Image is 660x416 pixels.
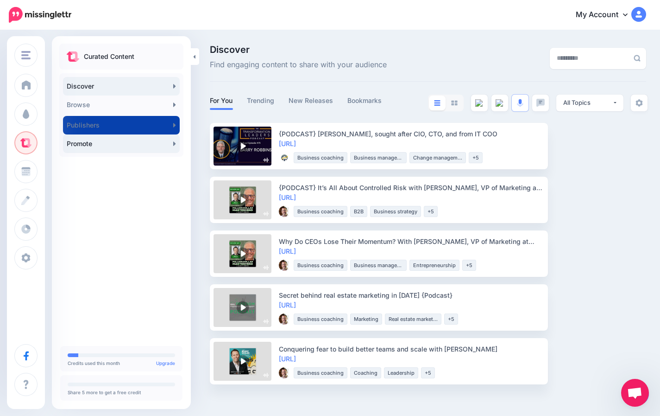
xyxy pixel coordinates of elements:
[236,247,249,260] img: play-circle-overlay.png
[236,301,249,314] img: play-circle-overlay.png
[517,99,523,107] img: microphone.png
[451,100,458,106] img: grid-grey.png
[263,211,269,217] img: audio-wave.png
[496,99,504,107] img: video--grey.png
[385,314,441,325] li: Real estate marketing
[634,55,641,62] img: search-grey-6.png
[210,45,387,54] span: Discover
[210,95,233,106] a: For You
[444,314,458,325] li: +5
[424,206,438,217] li: +5
[350,314,382,325] li: Marketing
[236,355,249,368] img: play-circle-overlay.png
[236,140,249,153] img: play-circle-overlay.png
[279,183,542,192] div: {PODCAST} It’s All About Controlled Risk with [PERSON_NAME], VP of Marketing at eXp World Holdings
[409,260,459,271] li: Entrepreneurship
[279,301,296,309] a: [URL]
[15,15,22,22] img: logo_orange.svg
[475,99,484,107] img: article--grey.png
[279,247,296,255] a: [URL]
[279,344,542,354] div: Conquering fear to build better teams and scale with [PERSON_NAME]
[621,379,649,407] div: Open chat
[63,116,180,134] a: Publishers
[279,367,290,378] img: T9P9O4QBXU5SMD8BQ7G22XG4DYFOIP13_thumb.jpg
[294,367,347,378] li: Business coaching
[289,95,333,106] a: New Releases
[94,54,101,61] img: tab_keywords_by_traffic_grey.svg
[67,51,79,62] img: curate.png
[556,95,623,111] button: All Topics
[563,98,612,107] div: All Topics
[350,206,367,217] li: B2B
[536,99,545,107] img: chat-square-grey.png
[279,140,296,147] a: [URL]
[15,24,22,32] img: website_grey.svg
[27,54,34,61] img: tab_domain_overview_orange.svg
[635,99,643,107] img: settings-grey.png
[63,96,180,114] a: Browse
[263,372,269,378] img: audio-wave.png
[350,260,407,271] li: Business management
[263,265,269,270] img: audio-wave.png
[409,152,466,163] li: Change management
[294,152,347,163] li: Business coaching
[279,193,296,201] a: [URL]
[84,51,134,62] p: Curated Content
[279,237,542,246] div: Why Do CEOs Lose Their Momentum? With [PERSON_NAME], VP of Marketing at eXp World Holdings
[294,206,347,217] li: Business coaching
[434,100,440,106] img: list-blue.png
[26,15,45,22] div: v 4.0.25
[294,260,347,271] li: Business coaching
[421,367,435,378] li: +5
[63,77,180,96] a: Discover
[384,367,418,378] li: Leadership
[263,157,269,163] img: audio-wave.png
[370,206,421,217] li: Business strategy
[294,314,347,325] li: Business coaching
[469,152,483,163] li: +5
[63,134,180,153] a: Promote
[247,95,275,106] a: Trending
[347,95,382,106] a: Bookmarks
[566,4,646,26] a: My Account
[279,260,290,271] img: T9P9O4QBXU5SMD8BQ7G22XG4DYFOIP13_thumb.jpg
[279,152,290,163] img: SVDYJVRK7A0850ZGVG9FHE3AYLJRPQ64_thumb.png
[279,314,290,325] img: T9P9O4QBXU5SMD8BQ7G22XG4DYFOIP13_thumb.jpg
[279,290,542,300] div: Secret behind real estate marketing in [DATE] {Podcast}
[21,51,31,59] img: menu.png
[210,59,387,71] span: Find engaging content to share with your audience
[350,152,407,163] li: Business management
[350,367,381,378] li: Coaching
[236,193,249,206] img: play-circle-overlay.png
[24,24,102,32] div: Domain: [DOMAIN_NAME]
[9,7,71,23] img: Missinglettr
[104,55,153,61] div: Keywords by Traffic
[279,206,290,217] img: T9P9O4QBXU5SMD8BQ7G22XG4DYFOIP13_thumb.jpg
[37,55,83,61] div: Domain Overview
[279,129,542,139] div: {PODCAST} [PERSON_NAME], sought after CIO, CTO, and from IT COO
[462,260,476,271] li: +5
[263,319,269,324] img: audio-wave.png
[279,355,296,363] a: [URL]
